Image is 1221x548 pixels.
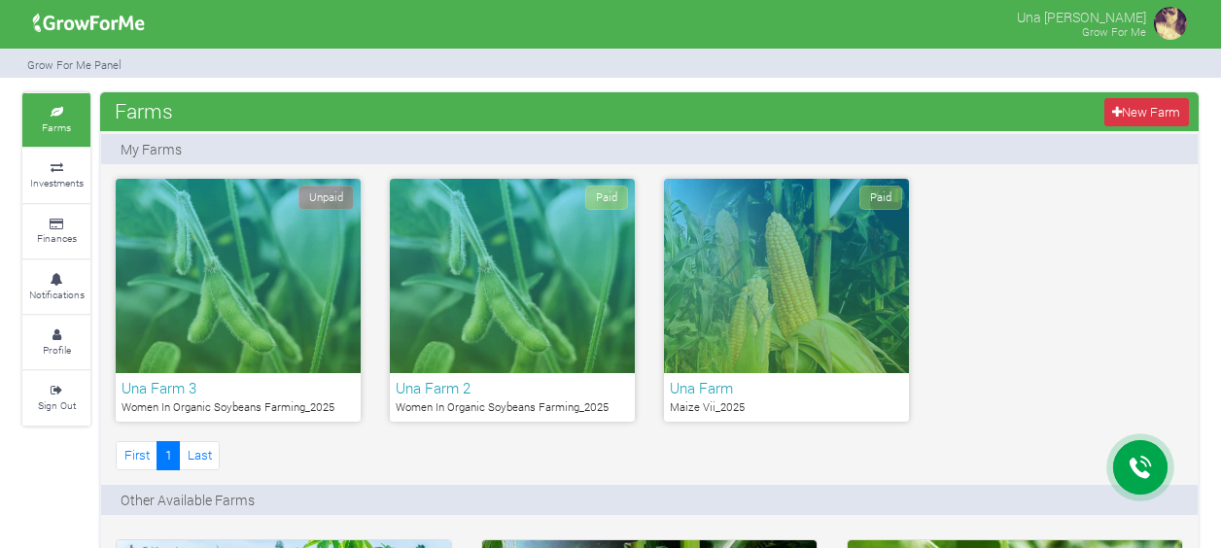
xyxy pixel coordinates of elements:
[26,4,152,43] img: growforme image
[585,186,628,210] span: Paid
[390,179,635,422] a: Paid Una Farm 2 Women In Organic Soybeans Farming_2025
[22,205,90,258] a: Finances
[157,441,180,469] a: 1
[37,231,77,245] small: Finances
[22,316,90,369] a: Profile
[38,398,76,412] small: Sign Out
[29,288,85,301] small: Notifications
[670,379,903,396] h6: Una Farm
[670,399,903,416] p: Maize Vii_2025
[1017,4,1146,27] p: Una [PERSON_NAME]
[30,176,84,189] small: Investments
[27,57,122,72] small: Grow For Me Panel
[110,91,178,130] span: Farms
[22,260,90,314] a: Notifications
[396,399,629,416] p: Women In Organic Soybeans Farming_2025
[298,186,354,210] span: Unpaid
[22,149,90,202] a: Investments
[664,179,909,422] a: Paid Una Farm Maize Vii_2025
[122,379,355,396] h6: Una Farm 3
[859,186,902,210] span: Paid
[121,139,182,159] p: My Farms
[116,441,157,469] a: First
[22,93,90,147] a: Farms
[122,399,355,416] p: Women In Organic Soybeans Farming_2025
[22,371,90,425] a: Sign Out
[1151,4,1190,43] img: growforme image
[43,343,71,357] small: Profile
[1104,98,1189,126] a: New Farm
[42,120,71,134] small: Farms
[116,441,220,469] nav: Page Navigation
[116,179,361,422] a: Unpaid Una Farm 3 Women In Organic Soybeans Farming_2025
[179,441,220,469] a: Last
[396,379,629,396] h6: Una Farm 2
[1082,24,1146,39] small: Grow For Me
[121,490,255,510] p: Other Available Farms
